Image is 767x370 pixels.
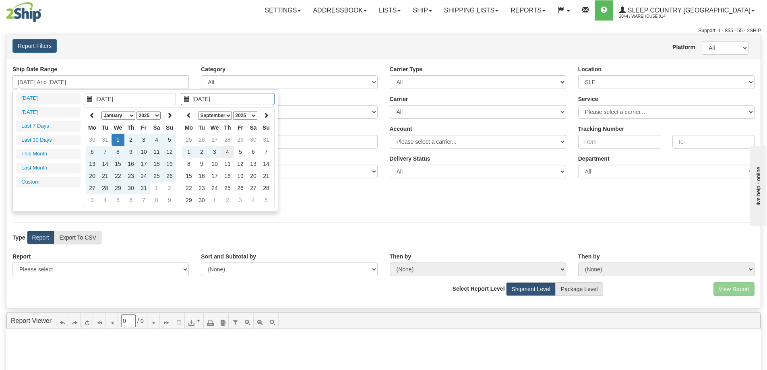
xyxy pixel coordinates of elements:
[208,134,221,146] td: 27
[124,146,137,158] td: 9
[260,194,273,206] td: 5
[407,0,438,21] a: Ship
[124,158,137,170] td: 16
[141,317,144,325] span: 0
[619,12,680,21] span: 2044 / Warehouse 914
[150,122,163,134] th: Sa
[99,182,112,194] td: 28
[124,122,137,134] th: Th
[99,158,112,170] td: 14
[150,158,163,170] td: 18
[99,134,112,146] td: 31
[137,194,150,206] td: 7
[124,134,137,146] td: 2
[195,170,208,182] td: 16
[247,194,260,206] td: 4
[234,182,247,194] td: 26
[201,252,256,260] label: Sort and Subtotal by
[506,282,556,296] label: Shipment Level
[195,122,208,134] th: Tu
[112,194,124,206] td: 5
[390,252,411,260] label: Then by
[182,182,195,194] td: 22
[163,158,176,170] td: 19
[12,252,31,260] label: Report
[112,146,124,158] td: 8
[150,146,163,158] td: 11
[373,0,407,21] a: Lists
[748,144,766,226] iframe: chat widget
[672,43,690,51] label: Platform
[672,135,755,149] input: To
[578,135,660,149] input: From
[258,0,307,21] a: Settings
[201,65,225,73] label: Category
[163,122,176,134] th: Su
[99,122,112,134] th: Tu
[221,146,234,158] td: 4
[234,170,247,182] td: 19
[16,149,81,159] li: This Month
[99,170,112,182] td: 21
[182,170,195,182] td: 15
[453,285,505,293] label: Select Report Level
[221,170,234,182] td: 18
[390,95,408,103] label: Carrier
[86,194,99,206] td: 3
[99,146,112,158] td: 7
[390,165,566,178] select: Please ensure data set in report has been RECENTLY tracked from your Shipment History
[713,282,755,296] button: View Report
[182,146,195,158] td: 1
[124,194,137,206] td: 6
[578,252,600,260] label: Then by
[150,182,163,194] td: 1
[247,122,260,134] th: Sa
[221,122,234,134] th: Th
[195,146,208,158] td: 2
[6,2,41,22] img: logo2044.jpg
[86,134,99,146] td: 30
[163,134,176,146] td: 5
[221,158,234,170] td: 11
[16,107,81,118] li: [DATE]
[307,0,373,21] a: Addressbook
[182,158,195,170] td: 8
[578,125,624,133] label: Tracking Number
[208,122,221,134] th: We
[247,182,260,194] td: 27
[247,134,260,146] td: 30
[182,194,195,206] td: 29
[6,7,74,13] div: live help - online
[163,182,176,194] td: 2
[234,194,247,206] td: 3
[195,134,208,146] td: 26
[16,135,81,146] li: Last 30 Days
[260,134,273,146] td: 31
[112,170,124,182] td: 22
[137,317,139,325] span: /
[137,122,150,134] th: Fr
[112,134,124,146] td: 1
[86,158,99,170] td: 13
[234,146,247,158] td: 5
[137,182,150,194] td: 31
[182,134,195,146] td: 25
[16,121,81,132] li: Last 7 Days
[195,194,208,206] td: 30
[137,134,150,146] td: 3
[163,194,176,206] td: 9
[578,95,598,103] label: Service
[260,170,273,182] td: 21
[12,39,57,53] button: Report Filters
[438,0,504,21] a: Shipping lists
[16,93,81,104] li: [DATE]
[247,170,260,182] td: 20
[234,134,247,146] td: 29
[54,231,101,244] label: Export To CSV
[390,125,412,133] label: Account
[578,155,610,163] label: Department
[390,65,422,73] label: Carrier Type
[11,317,52,324] a: Report Viewer
[208,194,221,206] td: 1
[112,182,124,194] td: 29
